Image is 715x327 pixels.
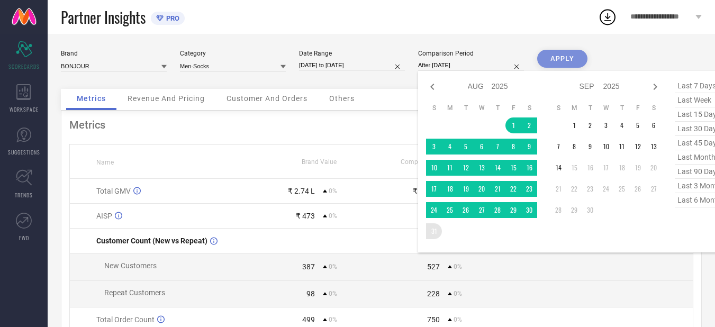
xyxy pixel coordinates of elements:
[490,181,505,197] td: Thu Aug 21 2025
[426,181,442,197] td: Sun Aug 17 2025
[582,160,598,176] td: Tue Sep 16 2025
[505,104,521,112] th: Friday
[474,202,490,218] td: Wed Aug 27 2025
[329,94,355,103] span: Others
[10,105,39,113] span: WORKSPACE
[646,160,662,176] td: Sat Sep 20 2025
[490,202,505,218] td: Thu Aug 28 2025
[458,181,474,197] td: Tue Aug 19 2025
[299,60,405,71] input: Select date range
[426,160,442,176] td: Sun Aug 10 2025
[96,187,131,195] span: Total GMV
[614,160,630,176] td: Thu Sep 18 2025
[96,159,114,166] span: Name
[442,139,458,155] td: Mon Aug 04 2025
[454,290,462,297] span: 0%
[8,62,40,70] span: SCORECARDS
[505,181,521,197] td: Fri Aug 22 2025
[8,148,40,156] span: SUGGESTIONS
[418,50,524,57] div: Comparison Period
[299,50,405,57] div: Date Range
[442,104,458,112] th: Monday
[329,290,337,297] span: 0%
[442,160,458,176] td: Mon Aug 11 2025
[630,117,646,133] td: Fri Sep 05 2025
[15,191,33,199] span: TRENDS
[227,94,307,103] span: Customer And Orders
[180,50,286,57] div: Category
[329,212,337,220] span: 0%
[474,181,490,197] td: Wed Aug 20 2025
[566,117,582,133] td: Mon Sep 01 2025
[302,158,337,166] span: Brand Value
[454,263,462,270] span: 0%
[61,6,146,28] span: Partner Insights
[566,104,582,112] th: Monday
[566,181,582,197] td: Mon Sep 22 2025
[426,223,442,239] td: Sun Aug 31 2025
[598,139,614,155] td: Wed Sep 10 2025
[302,262,315,271] div: 387
[474,139,490,155] td: Wed Aug 06 2025
[614,139,630,155] td: Thu Sep 11 2025
[550,202,566,218] td: Sun Sep 28 2025
[474,160,490,176] td: Wed Aug 13 2025
[490,160,505,176] td: Thu Aug 14 2025
[454,316,462,323] span: 0%
[521,202,537,218] td: Sat Aug 30 2025
[306,289,315,298] div: 98
[646,139,662,155] td: Sat Sep 13 2025
[566,139,582,155] td: Mon Sep 08 2025
[630,181,646,197] td: Fri Sep 26 2025
[329,263,337,270] span: 0%
[426,202,442,218] td: Sun Aug 24 2025
[104,261,157,270] span: New Customers
[505,117,521,133] td: Fri Aug 01 2025
[646,181,662,197] td: Sat Sep 27 2025
[521,104,537,112] th: Saturday
[582,181,598,197] td: Tue Sep 23 2025
[418,60,524,71] input: Select comparison period
[96,237,207,245] span: Customer Count (New vs Repeat)
[505,160,521,176] td: Fri Aug 15 2025
[413,187,440,195] div: ₹ 3.55 L
[614,117,630,133] td: Thu Sep 04 2025
[104,288,165,297] span: Repeat Customers
[566,202,582,218] td: Mon Sep 29 2025
[550,181,566,197] td: Sun Sep 21 2025
[329,187,337,195] span: 0%
[77,94,106,103] span: Metrics
[458,202,474,218] td: Tue Aug 26 2025
[521,139,537,155] td: Sat Aug 09 2025
[630,160,646,176] td: Fri Sep 19 2025
[96,315,155,324] span: Total Order Count
[598,160,614,176] td: Wed Sep 17 2025
[302,315,315,324] div: 499
[401,158,454,166] span: Competitors Value
[458,104,474,112] th: Tuesday
[550,139,566,155] td: Sun Sep 07 2025
[521,117,537,133] td: Sat Aug 02 2025
[582,202,598,218] td: Tue Sep 30 2025
[550,104,566,112] th: Sunday
[426,104,442,112] th: Sunday
[646,117,662,133] td: Sat Sep 06 2025
[288,187,315,195] div: ₹ 2.74 L
[582,104,598,112] th: Tuesday
[614,181,630,197] td: Thu Sep 25 2025
[614,104,630,112] th: Thursday
[19,234,29,242] span: FWD
[521,181,537,197] td: Sat Aug 23 2025
[598,7,617,26] div: Open download list
[426,80,439,93] div: Previous month
[505,202,521,218] td: Fri Aug 29 2025
[582,117,598,133] td: Tue Sep 02 2025
[69,119,693,131] div: Metrics
[128,94,205,103] span: Revenue And Pricing
[329,316,337,323] span: 0%
[490,139,505,155] td: Thu Aug 07 2025
[442,202,458,218] td: Mon Aug 25 2025
[474,104,490,112] th: Wednesday
[505,139,521,155] td: Fri Aug 08 2025
[427,289,440,298] div: 228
